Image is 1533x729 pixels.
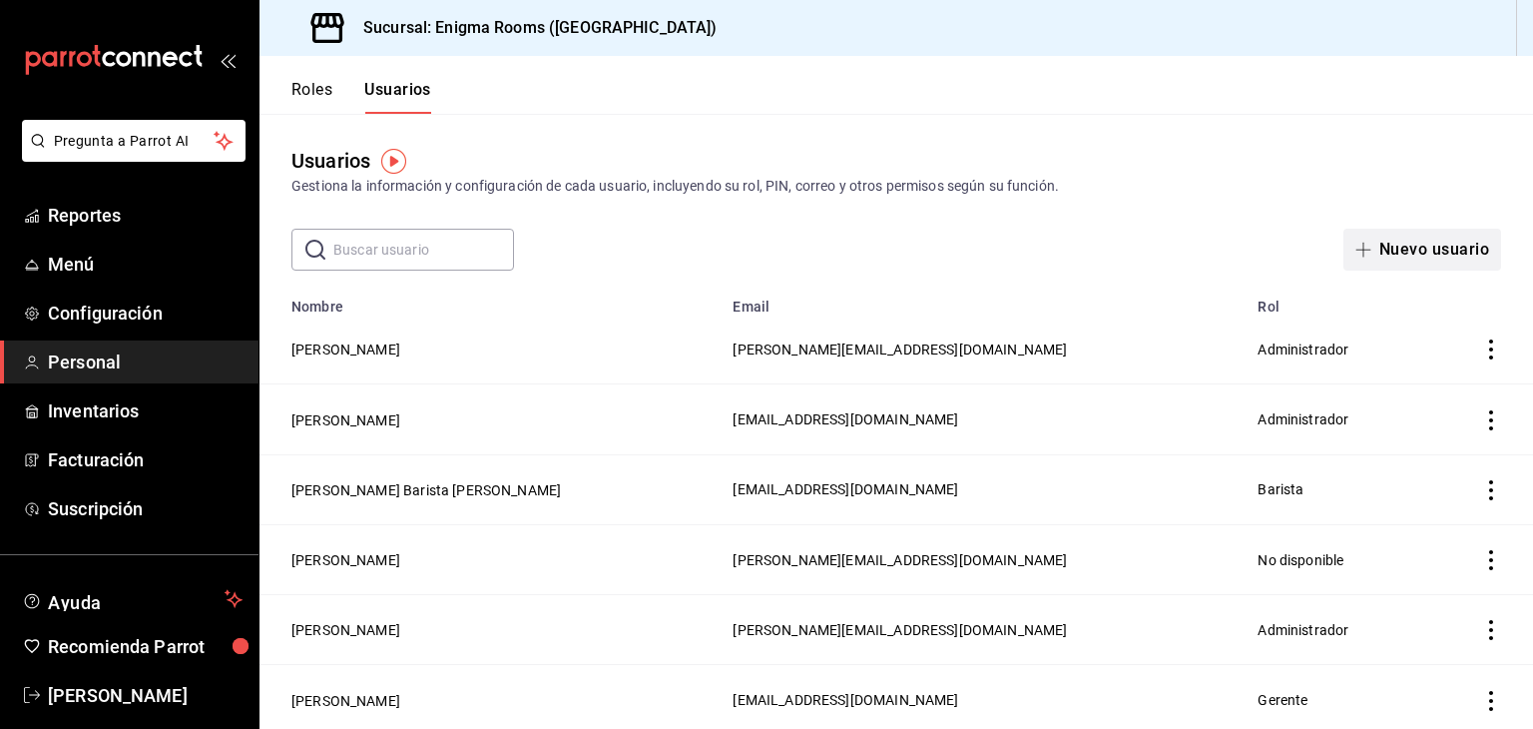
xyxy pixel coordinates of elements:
span: Recomienda Parrot [48,633,243,660]
span: Pregunta a Parrot AI [54,131,215,152]
span: Reportes [48,202,243,229]
button: [PERSON_NAME] [291,620,400,640]
button: actions [1481,410,1501,430]
span: Administrador [1258,342,1348,358]
div: Gestiona la información y configuración de cada usuario, incluyendo su rol, PIN, correo y otros p... [291,176,1501,197]
th: Rol [1246,287,1425,315]
button: actions [1481,480,1501,500]
span: Inventarios [48,397,243,424]
span: [EMAIL_ADDRESS][DOMAIN_NAME] [733,481,958,497]
span: [PERSON_NAME][EMAIL_ADDRESS][DOMAIN_NAME] [733,342,1067,358]
div: navigation tabs [291,80,431,114]
span: [PERSON_NAME][EMAIL_ADDRESS][DOMAIN_NAME] [733,552,1067,568]
button: [PERSON_NAME] [291,410,400,430]
span: Menú [48,251,243,278]
input: Buscar usuario [333,230,514,270]
td: No disponible [1246,524,1425,594]
button: open_drawer_menu [220,52,236,68]
button: Roles [291,80,332,114]
button: actions [1481,550,1501,570]
button: [PERSON_NAME] Barista [PERSON_NAME] [291,480,561,500]
span: Configuración [48,300,243,327]
span: [PERSON_NAME] [48,682,243,709]
h3: Sucursal: Enigma Rooms ([GEOGRAPHIC_DATA]) [347,16,718,40]
th: Nombre [259,287,721,315]
button: [PERSON_NAME] [291,550,400,570]
button: actions [1481,620,1501,640]
button: Usuarios [364,80,431,114]
span: Gerente [1258,692,1307,708]
span: Suscripción [48,495,243,522]
th: Email [721,287,1246,315]
span: [EMAIL_ADDRESS][DOMAIN_NAME] [733,692,958,708]
button: Nuevo usuario [1343,229,1501,271]
span: Administrador [1258,411,1348,427]
button: Pregunta a Parrot AI [22,120,246,162]
span: Ayuda [48,587,217,611]
a: Pregunta a Parrot AI [14,145,246,166]
span: Facturación [48,446,243,473]
span: [EMAIL_ADDRESS][DOMAIN_NAME] [733,411,958,427]
div: Usuarios [291,146,370,176]
button: [PERSON_NAME] [291,691,400,711]
button: actions [1481,691,1501,711]
span: Barista [1258,481,1303,497]
span: [PERSON_NAME][EMAIL_ADDRESS][DOMAIN_NAME] [733,622,1067,638]
img: Tooltip marker [381,149,406,174]
button: [PERSON_NAME] [291,340,400,360]
span: Administrador [1258,622,1348,638]
span: Personal [48,349,243,375]
button: actions [1481,340,1501,360]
